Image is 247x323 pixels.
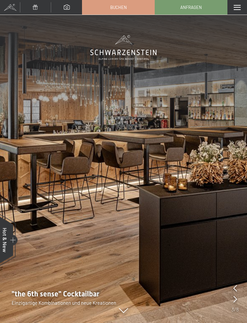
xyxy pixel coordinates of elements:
a: Anfragen [155,0,227,14]
span: Buchen [110,4,127,10]
span: 8 [236,306,239,313]
span: / [234,306,236,313]
span: "the 6th sense" Cocktailbar [12,290,99,298]
span: 3 [231,306,234,313]
span: Hot & New [2,228,8,252]
span: Anfragen [180,4,202,10]
span: Einzigartige Kombinationen und neue Kreationen [12,300,116,306]
a: Buchen [82,0,154,14]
